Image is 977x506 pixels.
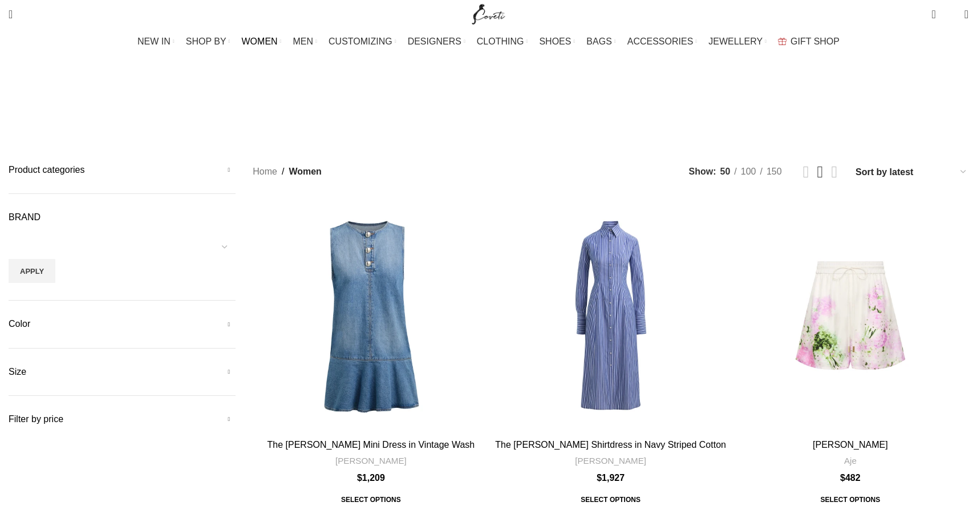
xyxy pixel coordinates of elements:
a: The Rosie Denim Mini Dress in Vintage Wash [253,197,489,434]
a: JEWELLERY [708,30,767,53]
span: SHOES [539,36,571,47]
span: ACCESSORIES [627,36,694,47]
a: Accessories [261,102,319,129]
span: Accessories [261,110,319,121]
a: Grid view 4 [831,164,837,180]
span: GIFT SHOP [790,36,840,47]
h5: Product categories [9,164,236,176]
a: Modest fashion [490,102,562,129]
a: CUSTOMIZING [329,30,396,53]
img: GiftBag [778,38,787,45]
span: Shoes [688,110,716,121]
span: WOMEN [242,36,278,47]
span: CLOTHING [477,36,524,47]
a: WOMEN [242,30,282,53]
h5: Color [9,318,236,330]
a: Site logo [469,9,508,18]
a: Clothing [376,102,417,129]
h5: Size [9,366,236,378]
a: Grid view 2 [803,164,809,180]
nav: Breadcrumb [253,164,322,179]
span: Jewelry [435,110,473,121]
span: 0 [933,6,941,14]
a: Jewelry [435,102,473,129]
span: NEW IN [137,36,171,47]
a: CLOTHING [477,30,528,53]
span: 0 [947,11,955,20]
span: $ [357,473,362,483]
a: The [PERSON_NAME] Shirtdress in Navy Striped Cotton [495,440,726,450]
bdi: 482 [840,473,861,483]
a: Home [253,164,277,179]
select: Shop order [854,164,968,180]
bdi: 1,927 [597,473,625,483]
a: Search [3,3,18,26]
h5: BRAND [9,211,236,224]
span: Show [689,164,716,179]
a: GIFT SHOP [778,30,840,53]
button: Apply [9,259,55,283]
a: The [PERSON_NAME] Mini Dress in Vintage Wash [267,440,475,450]
a: 50 [716,164,735,179]
a: [PERSON_NAME] [575,455,646,467]
div: My Wishlist [944,3,956,26]
div: Toggle filter [9,211,236,224]
span: $ [597,473,602,483]
h1: Women [445,66,532,96]
a: Shoes [688,102,716,129]
a: [PERSON_NAME] [335,455,407,467]
a: NEW IN [137,30,175,53]
a: BAGS [586,30,615,53]
a: Grid view 3 [817,164,824,180]
a: SHOP BY [186,30,230,53]
a: 100 [737,164,760,179]
span: SHOP BY [186,36,226,47]
span: 50 [720,167,731,176]
a: [PERSON_NAME] [813,440,888,450]
span: 150 [767,167,782,176]
a: Bags [336,102,359,129]
a: 0 [926,3,941,26]
a: Aje [844,455,857,467]
a: Rosetta Short [732,197,968,434]
span: Modest fashion [490,110,562,121]
a: Go back [417,69,445,92]
a: DESIGNERS [408,30,465,53]
a: MEN [293,30,317,53]
h5: Filter by price [9,413,236,426]
a: SHOES [539,30,575,53]
bdi: 1,209 [357,473,385,483]
a: 150 [763,164,786,179]
div: Main navigation [3,30,974,53]
span: Clothing [376,110,417,121]
span: BAGS [586,36,611,47]
a: Seasonal Selection [579,102,672,129]
span: 100 [741,167,756,176]
a: ACCESSORIES [627,30,698,53]
span: JEWELLERY [708,36,763,47]
span: MEN [293,36,314,47]
span: CUSTOMIZING [329,36,392,47]
span: Seasonal Selection [579,110,672,121]
span: DESIGNERS [408,36,461,47]
span: Bags [336,110,359,121]
span: Women [289,164,321,179]
span: $ [840,473,845,483]
a: The Sammy Shirtdress in Navy Striped Cotton [493,197,729,434]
